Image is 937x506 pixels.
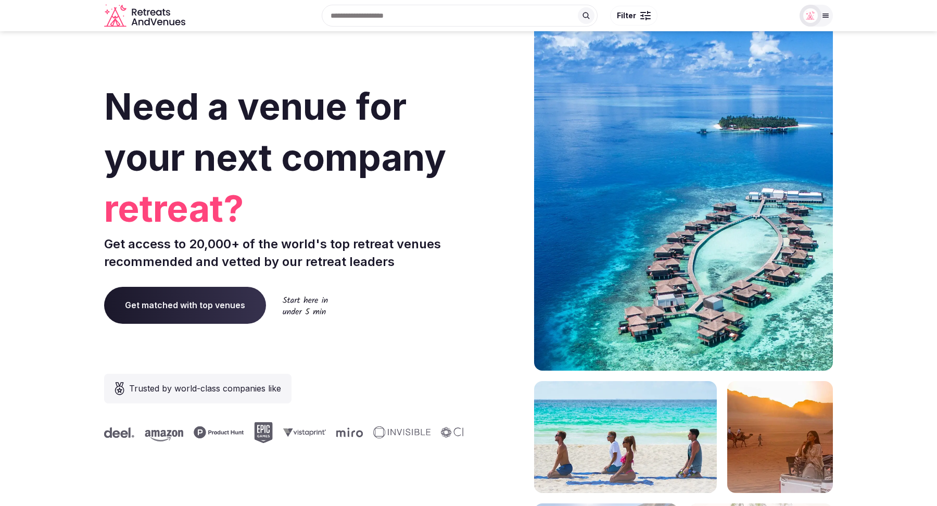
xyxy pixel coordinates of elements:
[534,381,717,493] img: yoga on tropical beach
[610,6,657,26] button: Filter
[104,183,464,234] span: retreat?
[104,4,187,28] svg: Retreats and Venues company logo
[281,428,324,437] svg: Vistaprint company logo
[803,8,818,23] img: Matt Grant Oakes
[617,10,636,21] span: Filter
[104,84,446,180] span: Need a venue for your next company
[727,381,833,493] img: woman sitting in back of truck with camels
[283,296,328,314] img: Start here in under 5 min
[252,422,271,443] svg: Epic Games company logo
[371,426,428,439] svg: Invisible company logo
[104,235,464,270] p: Get access to 20,000+ of the world's top retreat venues recommended and vetted by our retreat lea...
[334,427,361,437] svg: Miro company logo
[104,287,266,323] a: Get matched with top venues
[104,4,187,28] a: Visit the homepage
[129,382,281,395] span: Trusted by world-class companies like
[102,427,132,438] svg: Deel company logo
